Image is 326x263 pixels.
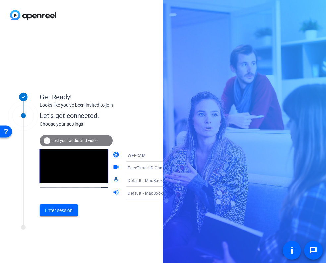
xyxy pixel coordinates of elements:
[52,138,98,143] span: Test your audio and video
[113,164,121,172] mat-icon: videocam
[128,178,213,183] span: Default - MacBook Pro Microphone (Built-in)
[40,204,78,216] button: Enter session
[128,165,195,170] span: FaceTime HD Camera (2C0E:82E3)
[40,121,186,128] div: Choose your settings
[128,153,145,158] span: WEBCAM
[43,137,51,145] mat-icon: info
[45,207,73,214] span: Enter session
[309,246,317,254] mat-icon: message
[128,190,207,196] span: Default - MacBook Pro Speakers (Built-in)
[40,102,172,109] div: Looks like you've been invited to join
[113,189,121,197] mat-icon: volume_up
[40,111,186,121] div: Let's get connected.
[40,92,172,102] div: Get Ready!
[113,151,121,159] mat-icon: camera
[288,246,296,254] mat-icon: accessibility
[113,176,121,184] mat-icon: mic_none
